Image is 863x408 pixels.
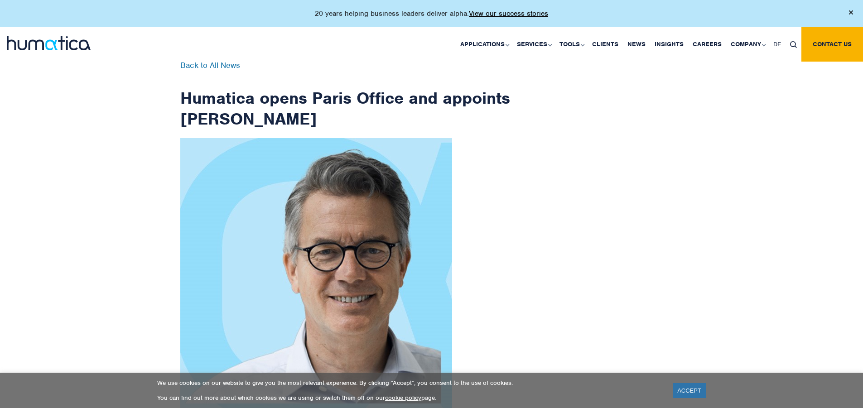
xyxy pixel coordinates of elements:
a: Tools [555,27,588,62]
a: Applications [456,27,512,62]
a: Company [726,27,769,62]
a: View our success stories [469,9,548,18]
a: Insights [650,27,688,62]
p: 20 years helping business leaders deliver alpha. [315,9,548,18]
a: cookie policy [385,394,421,402]
p: You can find out more about which cookies we are using or switch them off on our page. [157,394,661,402]
a: Careers [688,27,726,62]
a: Clients [588,27,623,62]
a: Back to All News [180,60,240,70]
a: Contact us [801,27,863,62]
p: We use cookies on our website to give you the most relevant experience. By clicking “Accept”, you... [157,379,661,387]
img: search_icon [790,41,797,48]
h1: Humatica opens Paris Office and appoints [PERSON_NAME] [180,62,511,129]
a: DE [769,27,786,62]
span: DE [773,40,781,48]
a: Services [512,27,555,62]
img: logo [7,36,91,50]
a: ACCEPT [673,383,706,398]
a: News [623,27,650,62]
